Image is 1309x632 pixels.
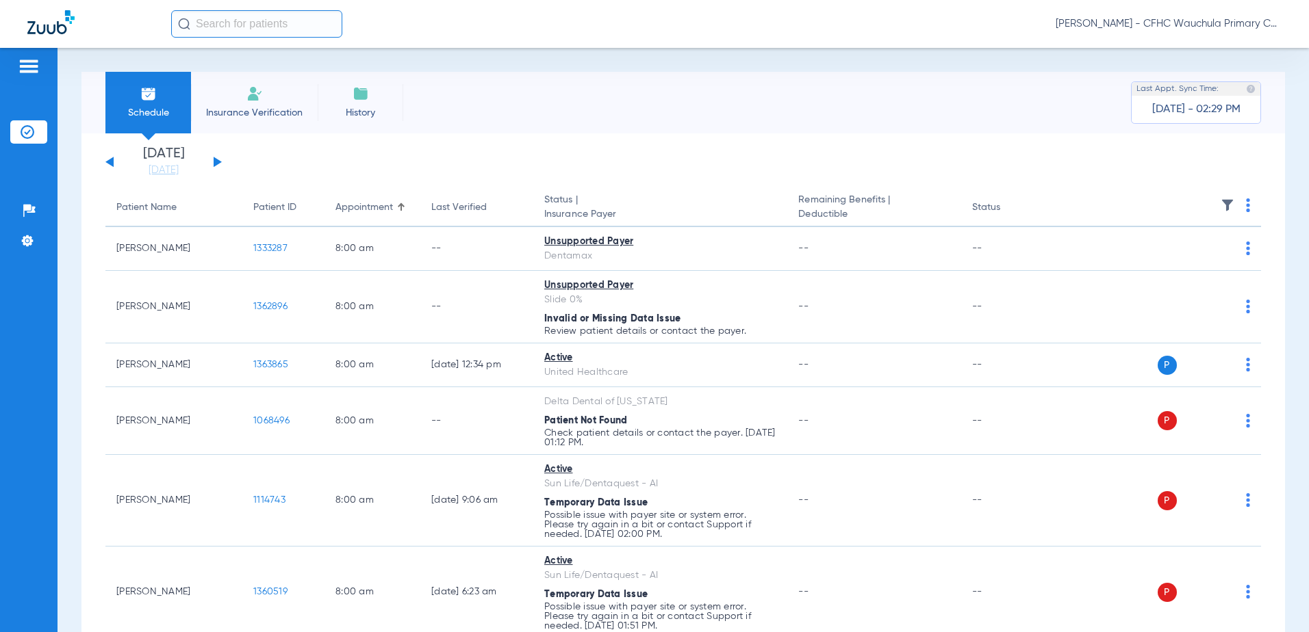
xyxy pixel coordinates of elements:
[544,477,776,491] div: Sun Life/Dentaquest - AI
[1158,411,1177,430] span: P
[961,455,1054,547] td: --
[961,387,1054,455] td: --
[325,271,420,343] td: 8:00 AM
[1246,300,1250,313] img: group-dot-blue.svg
[798,587,809,596] span: --
[798,302,809,311] span: --
[961,189,1054,227] th: Status
[798,243,809,253] span: --
[544,207,776,222] span: Insurance Payer
[116,200,177,215] div: Patient Name
[1152,103,1241,116] span: [DATE] - 02:29 PM
[1158,356,1177,375] span: P
[105,343,242,387] td: [PERSON_NAME]
[335,200,393,215] div: Appointment
[533,189,787,227] th: Status |
[253,587,288,596] span: 1360519
[961,343,1054,387] td: --
[544,351,776,365] div: Active
[544,462,776,477] div: Active
[544,365,776,380] div: United Healthcare
[123,163,205,177] a: [DATE]
[798,360,809,369] span: --
[544,293,776,307] div: Slide 0%
[1221,198,1234,212] img: filter.svg
[328,106,393,120] span: History
[140,85,157,102] img: Schedule
[431,200,522,215] div: Last Verified
[353,85,369,102] img: History
[116,106,181,120] span: Schedule
[544,278,776,293] div: Unsupported Payer
[544,249,776,263] div: Dentamax
[1246,414,1250,427] img: group-dot-blue.svg
[420,227,533,271] td: --
[544,554,776,568] div: Active
[253,360,288,369] span: 1363865
[325,343,420,387] td: 8:00 AM
[171,10,342,38] input: Search for patients
[787,189,961,227] th: Remaining Benefits |
[420,455,533,547] td: [DATE] 9:06 AM
[1246,198,1250,212] img: group-dot-blue.svg
[253,200,296,215] div: Patient ID
[420,271,533,343] td: --
[178,18,190,30] img: Search Icon
[1246,241,1250,255] img: group-dot-blue.svg
[544,590,648,599] span: Temporary Data Issue
[325,227,420,271] td: 8:00 AM
[116,200,231,215] div: Patient Name
[253,243,288,253] span: 1333287
[123,147,205,177] li: [DATE]
[420,343,533,387] td: [DATE] 12:34 PM
[105,387,242,455] td: [PERSON_NAME]
[798,207,950,222] span: Deductible
[544,498,648,508] span: Temporary Data Issue
[27,10,75,34] img: Zuub Logo
[544,326,776,336] p: Review patient details or contact the payer.
[325,455,420,547] td: 8:00 AM
[544,510,776,539] p: Possible issue with payer site or system error. Please try again in a bit or contact Support if n...
[544,428,776,447] p: Check patient details or contact the payer. [DATE] 01:12 PM.
[253,416,290,425] span: 1068496
[961,227,1054,271] td: --
[201,106,307,120] span: Insurance Verification
[544,395,776,409] div: Delta Dental of [US_STATE]
[1158,583,1177,602] span: P
[1056,17,1282,31] span: [PERSON_NAME] - CFHC Wauchula Primary Care Dental
[253,495,285,505] span: 1114743
[1246,493,1250,507] img: group-dot-blue.svg
[105,227,242,271] td: [PERSON_NAME]
[544,314,681,324] span: Invalid or Missing Data Issue
[1241,566,1309,632] iframe: Chat Widget
[544,568,776,583] div: Sun Life/Dentaquest - AI
[1246,84,1256,94] img: last sync help info
[253,200,314,215] div: Patient ID
[544,416,627,425] span: Patient Not Found
[246,85,263,102] img: Manual Insurance Verification
[961,271,1054,343] td: --
[18,58,40,75] img: hamburger-icon
[431,200,487,215] div: Last Verified
[544,235,776,249] div: Unsupported Payer
[253,302,288,311] span: 1362896
[105,455,242,547] td: [PERSON_NAME]
[798,495,809,505] span: --
[335,200,409,215] div: Appointment
[1158,491,1177,510] span: P
[798,416,809,425] span: --
[544,602,776,631] p: Possible issue with payer site or system error. Please try again in a bit or contact Support if n...
[420,387,533,455] td: --
[105,271,242,343] td: [PERSON_NAME]
[325,387,420,455] td: 8:00 AM
[1246,358,1250,371] img: group-dot-blue.svg
[1136,82,1219,96] span: Last Appt. Sync Time:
